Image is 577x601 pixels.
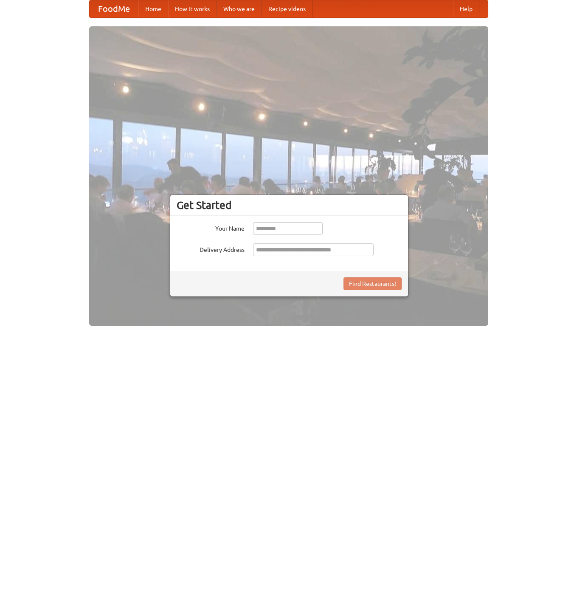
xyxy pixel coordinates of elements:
[177,222,245,233] label: Your Name
[343,277,402,290] button: Find Restaurants!
[453,0,479,17] a: Help
[217,0,262,17] a: Who we are
[90,0,138,17] a: FoodMe
[177,243,245,254] label: Delivery Address
[168,0,217,17] a: How it works
[262,0,312,17] a: Recipe videos
[138,0,168,17] a: Home
[177,199,402,212] h3: Get Started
